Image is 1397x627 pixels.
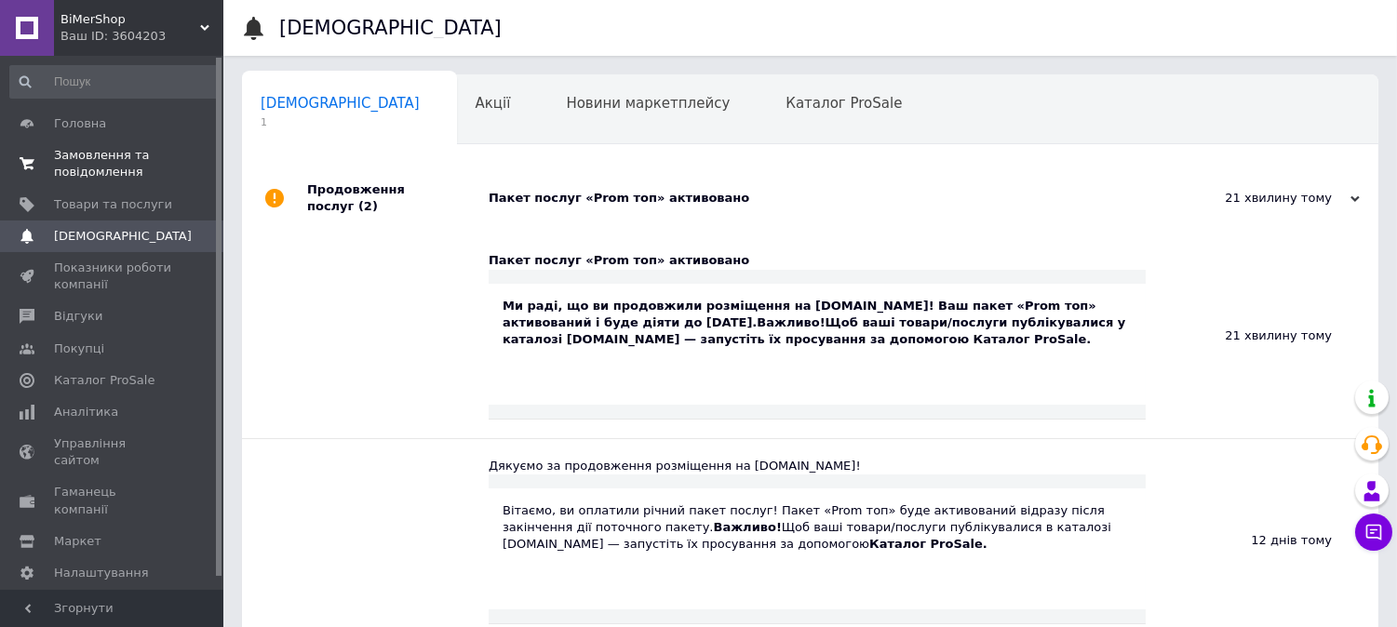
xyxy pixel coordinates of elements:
[54,340,104,357] span: Покупці
[1146,233,1378,437] div: 21 хвилину тому
[714,520,782,534] b: Важливо!
[786,95,902,112] span: Каталог ProSale
[54,308,102,325] span: Відгуки
[476,95,511,112] span: Акції
[60,11,200,28] span: BiMerShop
[54,372,154,389] span: Каталог ProSale
[1355,514,1392,551] button: Чат з покупцем
[54,404,118,420] span: Аналітика
[757,315,825,329] b: Важливо!
[54,435,172,469] span: Управління сайтом
[54,196,172,213] span: Товари та послуги
[9,65,220,99] input: Пошук
[503,298,1132,349] div: Ми раді, що ви продовжили розміщення на [DOMAIN_NAME]! Ваш пакет «Prom топ» активований і буде ді...
[54,260,172,293] span: Показники роботи компанії
[503,502,1132,554] div: Вітаємо, ви оплатили річний пакет послуг! Пакет «Prom топ» буде активований відразу після закінче...
[489,252,1146,269] div: Пакет послуг «Prom топ» активовано
[489,458,1146,474] div: Дякуємо за продовження розміщення на [DOMAIN_NAME]!
[1174,190,1360,207] div: 21 хвилину тому
[54,484,172,517] span: Гаманець компанії
[54,115,106,132] span: Головна
[358,199,378,213] span: (2)
[261,115,420,129] span: 1
[869,537,987,551] b: Каталог ProSale.
[54,228,192,245] span: [DEMOGRAPHIC_DATA]
[54,533,101,550] span: Маркет
[279,17,502,39] h1: [DEMOGRAPHIC_DATA]
[60,28,223,45] div: Ваш ID: 3604203
[307,163,489,233] div: Продовження послуг
[54,147,172,180] span: Замовлення та повідомлення
[261,95,420,112] span: [DEMOGRAPHIC_DATA]
[566,95,730,112] span: Новини маркетплейсу
[489,190,1174,207] div: Пакет послуг «Prom топ» активовано
[54,565,149,581] span: Налаштування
